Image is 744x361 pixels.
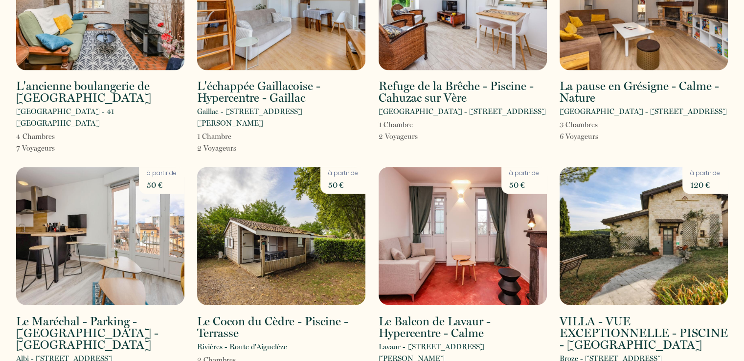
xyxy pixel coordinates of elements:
[328,178,358,192] p: 50 €
[197,315,365,338] h2: Le Cocon du Cèdre - Piscine - Terrasse
[197,106,365,129] p: Gaillac - [STREET_ADDRESS][PERSON_NAME]
[147,169,177,178] p: à partir de
[595,132,598,141] span: s
[16,315,184,350] h2: Le Maréchal - Parking - [GEOGRAPHIC_DATA] - [GEOGRAPHIC_DATA]
[509,169,539,178] p: à partir de
[16,142,55,154] p: 7 Voyageur
[379,119,418,131] p: 1 Chambre
[415,132,418,141] span: s
[197,131,236,142] p: 1 Chambre
[379,167,547,305] img: rental-image
[197,80,365,104] h2: L'échappée Gaillacoise - Hypercentre - Gaillac
[560,131,598,142] p: 6 Voyageur
[560,119,598,131] p: 3 Chambre
[197,142,236,154] p: 2 Voyageur
[16,80,184,104] h2: L'ancienne boulangerie de [GEOGRAPHIC_DATA]
[197,167,365,305] img: rental-image
[328,169,358,178] p: à partir de
[52,132,55,141] span: s
[233,144,236,153] span: s
[379,131,418,142] p: 2 Voyageur
[16,167,184,305] img: rental-image
[379,80,547,104] h2: Refuge de la Brêche - Piscine - Cahuzac sur Vère
[560,106,727,117] p: [GEOGRAPHIC_DATA] - [STREET_ADDRESS]
[52,144,55,153] span: s
[560,315,728,350] h2: VILLA - VUE EXCEPTIONNELLE - PISCINE - [GEOGRAPHIC_DATA]
[560,167,728,305] img: rental-image
[197,340,287,352] p: Rivières - Route d'Aiguelèze
[147,178,177,192] p: 50 €
[379,106,546,117] p: [GEOGRAPHIC_DATA] - [STREET_ADDRESS]
[16,106,184,129] p: [GEOGRAPHIC_DATA] - 41 [GEOGRAPHIC_DATA]
[690,169,720,178] p: à partir de
[595,120,598,129] span: s
[690,178,720,192] p: 120 €
[560,80,728,104] h2: La pause en Grésigne - Calme - Nature
[379,315,547,338] h2: Le Balcon de Lavaur - Hypercentre - Calme
[509,178,539,192] p: 50 €
[16,131,55,142] p: 4 Chambre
